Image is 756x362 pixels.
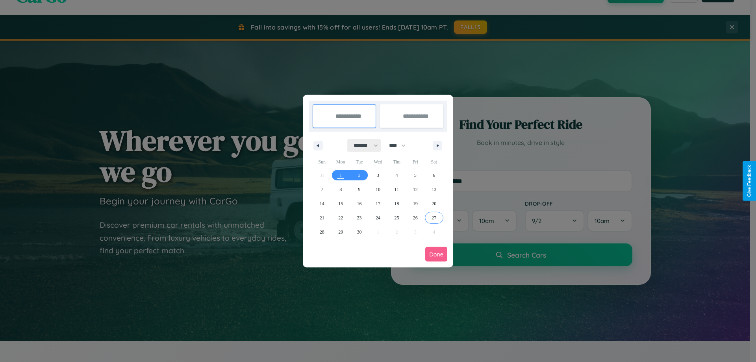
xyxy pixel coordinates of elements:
span: 22 [338,211,343,225]
span: 11 [395,182,399,197]
button: 7 [313,182,331,197]
span: 8 [339,182,342,197]
span: 5 [414,168,417,182]
button: 18 [387,197,406,211]
button: 8 [331,182,350,197]
button: 10 [369,182,387,197]
button: 14 [313,197,331,211]
span: 10 [376,182,380,197]
span: 27 [432,211,436,225]
span: Mon [331,156,350,168]
span: 25 [394,211,399,225]
button: 6 [425,168,443,182]
span: Sun [313,156,331,168]
button: 15 [331,197,350,211]
button: 29 [331,225,350,239]
span: 17 [376,197,380,211]
span: 3 [377,168,379,182]
button: 30 [350,225,369,239]
div: Give Feedback [747,165,752,197]
button: Done [425,247,447,262]
button: 1 [331,168,350,182]
button: 17 [369,197,387,211]
span: 29 [338,225,343,239]
span: 15 [338,197,343,211]
button: 19 [406,197,424,211]
button: 28 [313,225,331,239]
button: 24 [369,211,387,225]
span: 26 [413,211,418,225]
span: 20 [432,197,436,211]
button: 22 [331,211,350,225]
span: 16 [357,197,362,211]
button: 9 [350,182,369,197]
button: 16 [350,197,369,211]
span: 4 [395,168,398,182]
span: 13 [432,182,436,197]
button: 23 [350,211,369,225]
span: 9 [358,182,361,197]
button: 5 [406,168,424,182]
span: 24 [376,211,380,225]
span: 21 [320,211,324,225]
button: 21 [313,211,331,225]
button: 3 [369,168,387,182]
button: 11 [387,182,406,197]
span: 7 [321,182,323,197]
button: 25 [387,211,406,225]
button: 26 [406,211,424,225]
span: 23 [357,211,362,225]
button: 12 [406,182,424,197]
span: 19 [413,197,418,211]
span: 30 [357,225,362,239]
button: 13 [425,182,443,197]
span: Wed [369,156,387,168]
span: 14 [320,197,324,211]
span: 28 [320,225,324,239]
span: Thu [387,156,406,168]
span: 2 [358,168,361,182]
span: Fri [406,156,424,168]
span: Sat [425,156,443,168]
button: 2 [350,168,369,182]
button: 4 [387,168,406,182]
span: 6 [433,168,435,182]
span: 18 [394,197,399,211]
span: 1 [339,168,342,182]
span: 12 [413,182,418,197]
button: 27 [425,211,443,225]
span: Tue [350,156,369,168]
button: 20 [425,197,443,211]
